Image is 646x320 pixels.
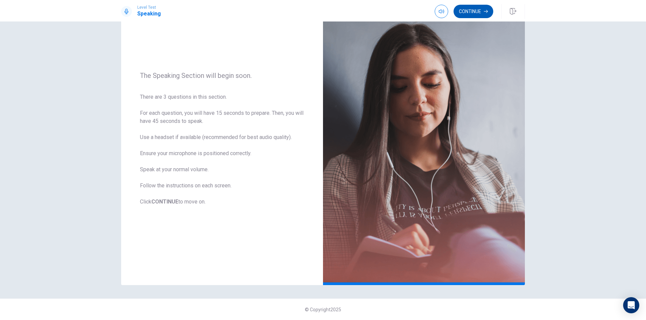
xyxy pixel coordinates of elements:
div: Open Intercom Messenger [623,297,639,313]
span: There are 3 questions in this section. For each question, you will have 15 seconds to prepare. Th... [140,93,304,206]
span: The Speaking Section will begin soon. [140,72,304,80]
span: © Copyright 2025 [305,307,341,312]
h1: Speaking [137,10,161,18]
button: Continue [454,5,493,18]
b: CONTINUE [151,198,178,205]
span: Level Test [137,5,161,10]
